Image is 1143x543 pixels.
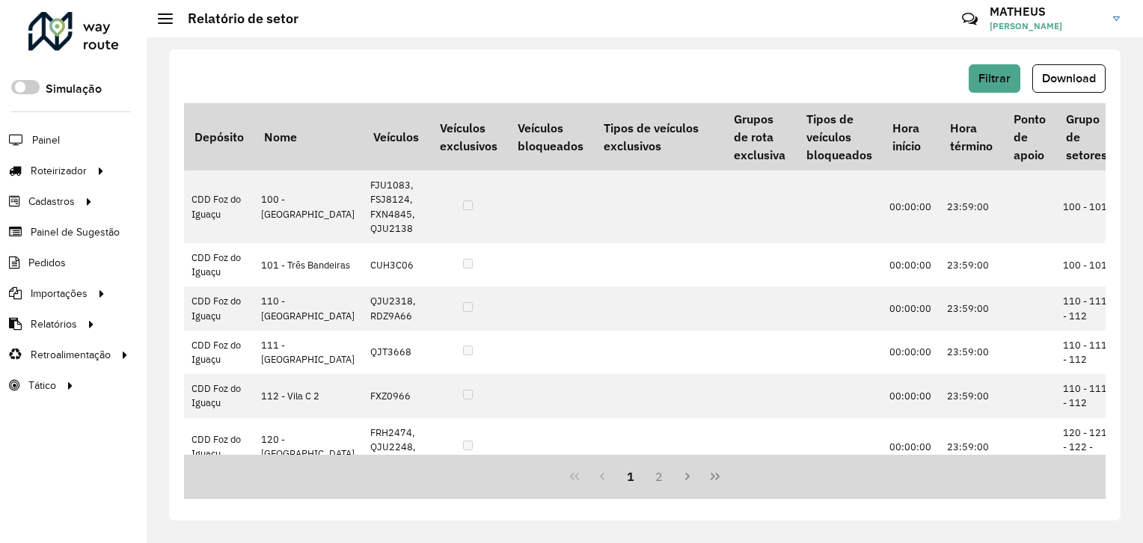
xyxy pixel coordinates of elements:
[1055,103,1117,171] th: Grupo de setores
[1055,243,1117,286] td: 100 - 101
[882,374,940,417] td: 00:00:00
[254,418,363,476] td: 120 - [GEOGRAPHIC_DATA]
[940,331,1002,374] td: 23:59:00
[940,243,1002,286] td: 23:59:00
[1032,64,1106,93] button: Download
[940,171,1002,243] td: 23:59:00
[254,374,363,417] td: 112 - Vila C 2
[1003,103,1055,171] th: Ponto de apoio
[616,462,645,491] button: 1
[796,103,882,171] th: Tipos de veículos bloqueados
[254,103,363,171] th: Nome
[184,171,254,243] td: CDD Foz do Iguaçu
[363,374,429,417] td: FXZ0966
[1055,286,1117,330] td: 110 - 111 - 112
[363,243,429,286] td: CUH3C06
[882,171,940,243] td: 00:00:00
[363,171,429,243] td: FJU1083, FSJ8124, FXN4845, QJU2138
[184,331,254,374] td: CDD Foz do Iguaçu
[940,103,1002,171] th: Hora término
[363,103,429,171] th: Veículos
[882,103,940,171] th: Hora início
[978,72,1011,85] span: Filtrar
[363,418,429,476] td: FRH2474, QJU2248, QJU2F48
[940,286,1002,330] td: 23:59:00
[882,243,940,286] td: 00:00:00
[969,64,1020,93] button: Filtrar
[31,286,88,301] span: Importações
[184,374,254,417] td: CDD Foz do Iguaçu
[882,418,940,476] td: 00:00:00
[363,286,429,330] td: QJU2318, RDZ9A66
[1055,171,1117,243] td: 100 - 101
[28,378,56,393] span: Tático
[940,418,1002,476] td: 23:59:00
[429,103,507,171] th: Veículos exclusivos
[184,418,254,476] td: CDD Foz do Iguaçu
[28,255,66,271] span: Pedidos
[31,347,111,363] span: Retroalimentação
[1042,72,1096,85] span: Download
[32,132,60,148] span: Painel
[882,286,940,330] td: 00:00:00
[1055,418,1117,476] td: 120 - 121 - 122 - 123
[184,103,254,171] th: Depósito
[254,331,363,374] td: 111 - [GEOGRAPHIC_DATA]
[724,103,796,171] th: Grupos de rota exclusiva
[28,194,75,209] span: Cadastros
[46,80,102,98] label: Simulação
[701,462,729,491] button: Last Page
[173,10,298,27] h2: Relatório de setor
[31,163,87,179] span: Roteirizador
[1055,331,1117,374] td: 110 - 111 - 112
[940,374,1002,417] td: 23:59:00
[954,3,986,35] a: Contato Rápido
[184,286,254,330] td: CDD Foz do Iguaçu
[31,316,77,332] span: Relatórios
[882,331,940,374] td: 00:00:00
[1055,374,1117,417] td: 110 - 111 - 112
[31,224,120,240] span: Painel de Sugestão
[254,243,363,286] td: 101 - Três Bandeiras
[254,286,363,330] td: 110 - [GEOGRAPHIC_DATA]
[184,243,254,286] td: CDD Foz do Iguaçu
[990,4,1102,19] h3: MATHEUS
[645,462,673,491] button: 2
[507,103,593,171] th: Veículos bloqueados
[363,331,429,374] td: QJT3668
[673,462,702,491] button: Next Page
[594,103,724,171] th: Tipos de veículos exclusivos
[254,171,363,243] td: 100 - [GEOGRAPHIC_DATA]
[990,19,1102,33] span: [PERSON_NAME]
